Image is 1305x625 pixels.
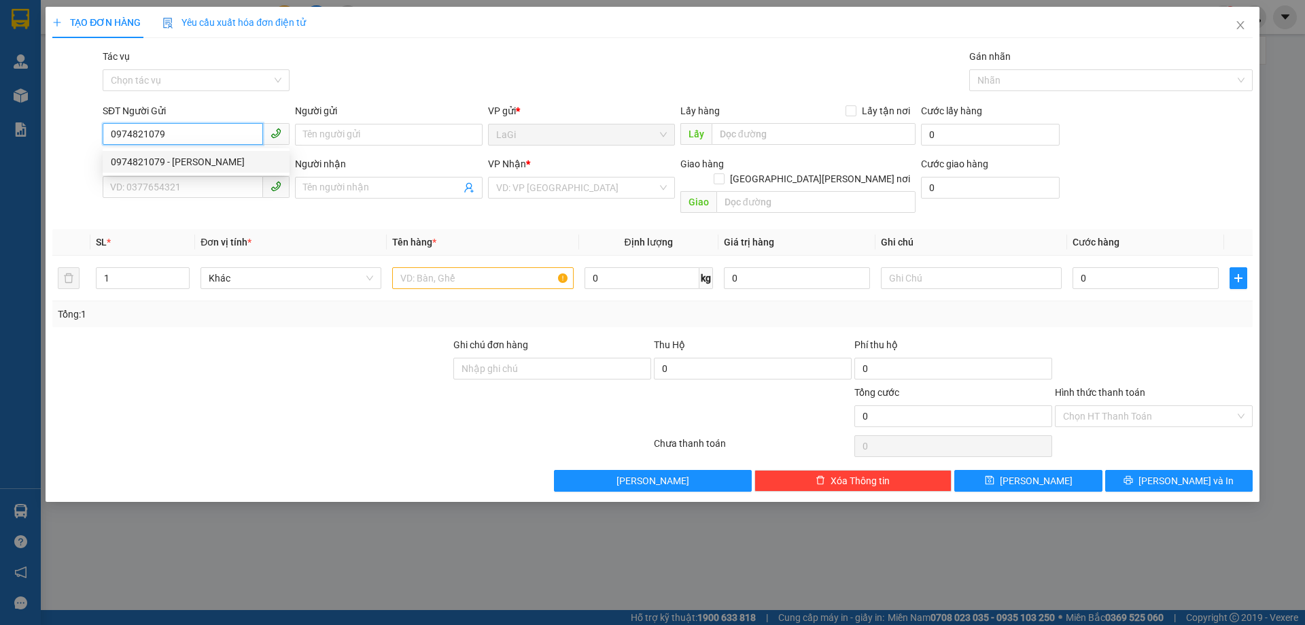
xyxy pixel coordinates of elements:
[831,473,890,488] span: Xóa Thông tin
[1230,273,1247,284] span: plus
[712,123,916,145] input: Dọc đường
[854,337,1052,358] div: Phí thu hộ
[488,103,675,118] div: VP gửi
[1073,237,1119,248] span: Cước hàng
[652,436,853,460] div: Chưa thanh toán
[464,182,474,193] span: user-add
[1124,475,1133,486] span: printer
[954,470,1102,492] button: save[PERSON_NAME]
[162,17,306,28] span: Yêu cầu xuất hóa đơn điện tử
[680,158,724,169] span: Giao hàng
[58,307,504,322] div: Tổng: 1
[271,181,281,192] span: phone
[103,151,290,173] div: 0974821079 - Tâm Thảo
[875,229,1067,256] th: Ghi chú
[616,473,689,488] span: [PERSON_NAME]
[295,156,482,171] div: Người nhận
[201,237,251,248] span: Đơn vị tính
[554,470,752,492] button: [PERSON_NAME]
[392,267,573,289] input: VD: Bàn, Ghế
[680,123,712,145] span: Lấy
[295,103,482,118] div: Người gửi
[1055,387,1145,398] label: Hình thức thanh toán
[103,51,130,62] label: Tác vụ
[716,191,916,213] input: Dọc đường
[209,268,373,288] span: Khác
[96,237,107,248] span: SL
[1000,473,1073,488] span: [PERSON_NAME]
[921,177,1060,199] input: Cước giao hàng
[58,267,80,289] button: delete
[488,158,526,169] span: VP Nhận
[271,128,281,139] span: phone
[680,191,716,213] span: Giao
[453,358,651,379] input: Ghi chú đơn hàng
[103,103,290,118] div: SĐT Người Gửi
[699,267,713,289] span: kg
[754,470,952,492] button: deleteXóa Thông tin
[1138,473,1234,488] span: [PERSON_NAME] và In
[111,154,281,169] div: 0974821079 - [PERSON_NAME]
[453,339,528,350] label: Ghi chú đơn hàng
[1230,267,1247,289] button: plus
[52,18,62,27] span: plus
[921,124,1060,146] input: Cước lấy hàng
[724,267,870,289] input: 0
[392,237,436,248] span: Tên hàng
[921,158,988,169] label: Cước giao hàng
[1221,7,1259,45] button: Close
[625,237,673,248] span: Định lượng
[725,171,916,186] span: [GEOGRAPHIC_DATA][PERSON_NAME] nơi
[724,237,774,248] span: Giá trị hàng
[969,51,1011,62] label: Gán nhãn
[1105,470,1253,492] button: printer[PERSON_NAME] và In
[881,267,1062,289] input: Ghi Chú
[680,105,720,116] span: Lấy hàng
[654,339,685,350] span: Thu Hộ
[856,103,916,118] span: Lấy tận nơi
[496,124,667,145] span: LaGi
[921,105,982,116] label: Cước lấy hàng
[816,475,825,486] span: delete
[52,17,141,28] span: TẠO ĐƠN HÀNG
[985,475,994,486] span: save
[162,18,173,29] img: icon
[1235,20,1246,31] span: close
[854,387,899,398] span: Tổng cước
